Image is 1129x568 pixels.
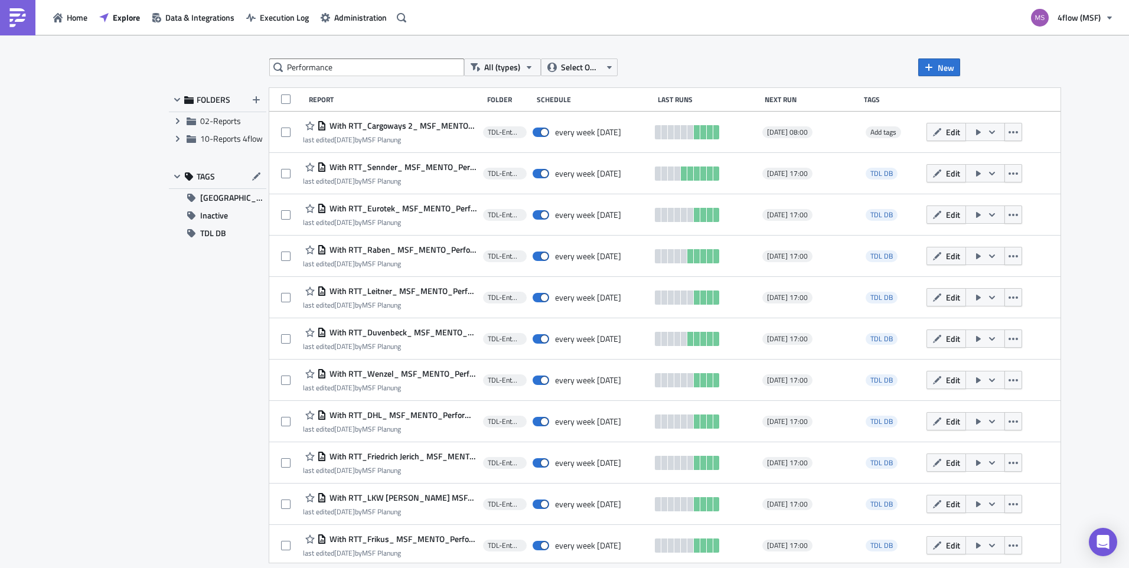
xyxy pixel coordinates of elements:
[864,95,922,104] div: Tags
[946,291,960,303] span: Edit
[334,382,355,393] time: 2025-08-27T13:13:29Z
[93,8,146,27] button: Explore
[303,218,477,227] div: last edited by MSF Planung
[541,58,618,76] button: Select Owner
[334,175,355,187] time: 2025-08-27T13:32:22Z
[926,288,966,306] button: Edit
[303,177,477,185] div: last edited by MSF Planung
[327,451,477,462] span: With RTT_Friedrich Jerich_ MSF_MENTO_Performance Dashboard Carrier_1.1
[200,115,241,127] span: 02-Reports
[767,376,808,385] span: [DATE] 17:00
[870,333,893,344] span: TDL DB
[327,368,477,379] span: With RTT_Wenzel_ MSF_MENTO_Performance Dashboard Carrier_1.1
[8,8,27,27] img: PushMetrics
[269,58,464,76] input: Search Reports
[334,217,355,228] time: 2025-08-27T13:28:56Z
[946,539,960,551] span: Edit
[946,332,960,345] span: Edit
[870,168,893,179] span: TDL DB
[946,456,960,469] span: Edit
[555,416,621,427] div: every week on Wednesday
[767,500,808,509] span: [DATE] 17:00
[555,292,621,303] div: every week on Wednesday
[767,252,808,261] span: [DATE] 17:00
[327,244,477,255] span: With RTT_Raben_ MSF_MENTO_Performance Dashboard Carrier_1.1
[303,466,477,475] div: last edited by MSF Planung
[488,417,522,426] span: TDL-Entwicklung
[165,11,234,24] span: Data & Integrations
[866,126,901,138] span: Add tags
[200,207,228,224] span: Inactive
[870,416,893,427] span: TDL DB
[327,120,477,131] span: With RTT_Cargoways 2_ MSF_MENTO_Performance Dashboard Carrier_1.1
[327,410,477,420] span: With RTT_DHL_ MSF_MENTO_Performance Dashboard Carrier_1.1
[315,8,393,27] button: Administration
[938,61,954,74] span: New
[1089,528,1117,556] div: Open Intercom Messenger
[240,8,315,27] button: Execution Log
[658,95,759,104] div: Last Runs
[926,247,966,265] button: Edit
[866,250,898,262] span: TDL DB
[488,334,522,344] span: TDL-Entwicklung
[303,383,477,392] div: last edited by MSF Planung
[870,209,893,220] span: TDL DB
[555,458,621,468] div: every week on Wednesday
[555,168,621,179] div: every week on Wednesday
[866,498,898,510] span: TDL DB
[169,207,266,224] button: Inactive
[767,210,808,220] span: [DATE] 17:00
[334,423,355,435] time: 2025-08-27T13:08:39Z
[946,415,960,427] span: Edit
[870,126,896,138] span: Add tags
[866,416,898,427] span: TDL DB
[537,95,652,104] div: Schedule
[926,536,966,554] button: Edit
[561,61,601,74] span: Select Owner
[1058,11,1101,24] span: 4flow (MSF)
[327,286,477,296] span: With RTT_Leitner_ MSF_MENTO_Performance Dashboard Carrier_1.1
[113,11,140,24] span: Explore
[946,126,960,138] span: Edit
[918,58,960,76] button: New
[197,171,215,182] span: TAGS
[303,135,477,144] div: last edited by MSF Planung
[303,425,477,433] div: last edited by MSF Planung
[870,374,893,386] span: TDL DB
[767,128,808,137] span: [DATE] 08:00
[47,8,93,27] button: Home
[1030,8,1050,28] img: Avatar
[765,95,859,104] div: Next Run
[484,61,520,74] span: All (types)
[870,457,893,468] span: TDL DB
[555,251,621,262] div: every week on Wednesday
[334,341,355,352] time: 2025-08-29T14:15:54Z
[169,189,266,207] button: [GEOGRAPHIC_DATA]
[146,8,240,27] button: Data & Integrations
[488,252,522,261] span: TDL-Entwicklung
[327,327,477,338] span: With RTT_Duvenbeck_ MSF_MENTO_Performance Dashboard Carrier_1.1
[767,334,808,344] span: [DATE] 17:00
[334,299,355,311] time: 2025-08-27T13:21:23Z
[870,540,893,551] span: TDL DB
[327,162,477,172] span: With RTT_Sennder_ MSF_MENTO_Performance Dashboard Carrier_1.1
[488,128,522,137] span: TDL-Entwicklung
[488,376,522,385] span: TDL-Entwicklung
[303,507,477,516] div: last edited by MSF Planung
[866,333,898,345] span: TDL DB
[946,374,960,386] span: Edit
[926,123,966,141] button: Edit
[946,250,960,262] span: Edit
[334,11,387,24] span: Administration
[926,329,966,348] button: Edit
[767,417,808,426] span: [DATE] 17:00
[200,224,226,242] span: TDL DB
[464,58,541,76] button: All (types)
[488,210,522,220] span: TDL-Entwicklung
[200,132,263,145] span: 10-Reports 4flow
[866,209,898,221] span: TDL DB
